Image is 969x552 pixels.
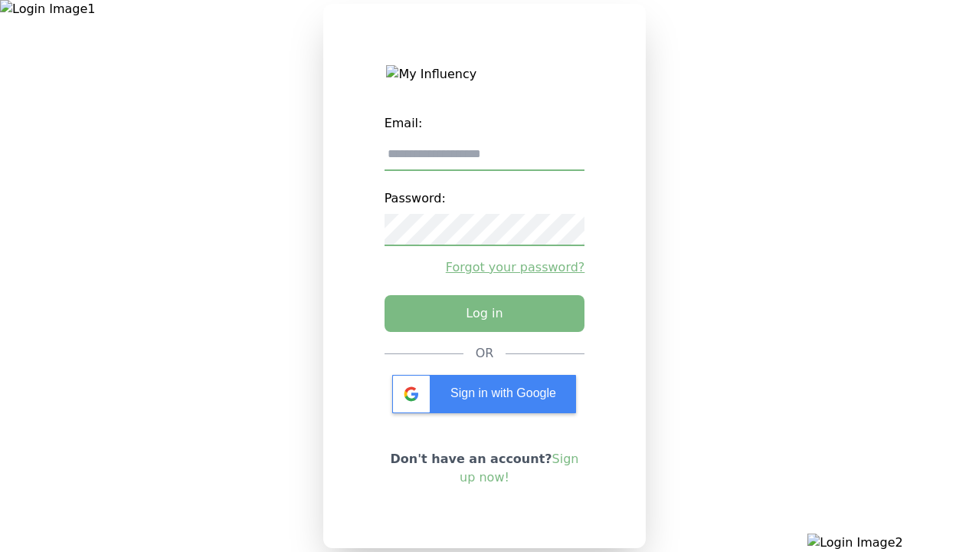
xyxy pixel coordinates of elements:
[385,450,585,487] p: Don't have an account?
[385,258,585,277] a: Forgot your password?
[385,183,585,214] label: Password:
[450,386,556,399] span: Sign in with Google
[476,344,494,363] div: OR
[385,108,585,139] label: Email:
[392,375,576,413] div: Sign in with Google
[386,65,582,84] img: My Influency
[385,295,585,332] button: Log in
[807,534,969,552] img: Login Image2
